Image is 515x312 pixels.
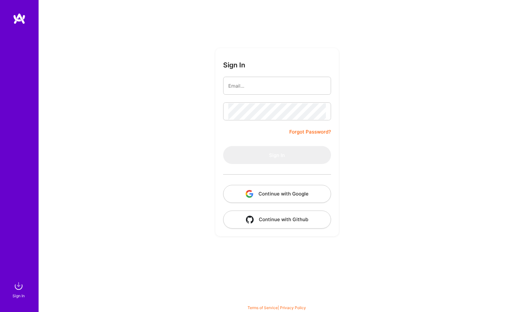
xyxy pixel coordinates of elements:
img: logo [13,13,26,24]
a: sign inSign In [13,280,25,299]
a: Terms of Service [248,305,278,310]
button: Continue with Github [223,211,331,229]
img: icon [246,216,254,223]
input: Email... [228,78,326,94]
button: Sign In [223,146,331,164]
div: Sign In [13,292,25,299]
a: Forgot Password? [289,128,331,136]
div: © 2025 ATeams Inc., All rights reserved. [39,293,515,309]
h3: Sign In [223,61,245,69]
button: Continue with Google [223,185,331,203]
a: Privacy Policy [280,305,306,310]
img: icon [246,190,253,198]
span: | [248,305,306,310]
img: sign in [12,280,25,292]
